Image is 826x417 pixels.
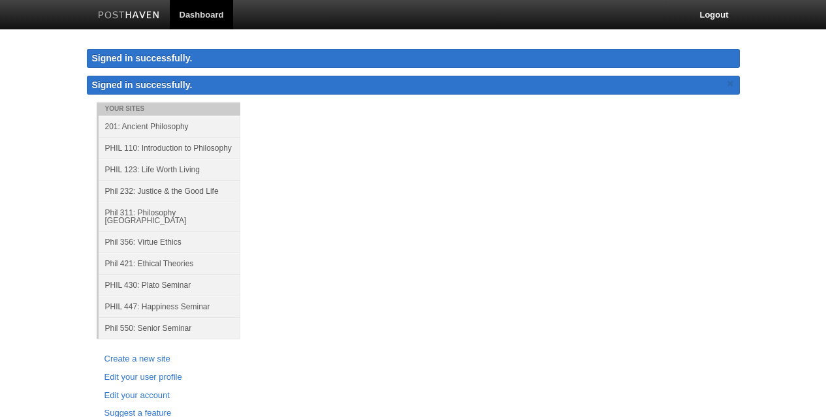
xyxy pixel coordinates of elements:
a: PHIL 110: Introduction to Philosophy [99,137,240,159]
a: × [725,76,737,92]
a: Create a new site [104,352,232,366]
a: PHIL 447: Happiness Seminar [99,296,240,317]
a: Edit your account [104,389,232,403]
a: Phil 232: Justice & the Good Life [99,180,240,202]
a: Phil 421: Ethical Theories [99,253,240,274]
span: Signed in successfully. [92,80,193,90]
a: Phil 356: Virtue Ethics [99,231,240,253]
a: Phil 550: Senior Seminar [99,317,240,339]
a: Phil 311: Philosophy [GEOGRAPHIC_DATA] [99,202,240,231]
li: Your Sites [97,102,240,116]
img: Posthaven-bar [98,11,160,21]
a: Edit your user profile [104,371,232,384]
div: Signed in successfully. [87,49,740,68]
a: 201: Ancient Philosophy [99,116,240,137]
a: PHIL 123: Life Worth Living [99,159,240,180]
a: PHIL 430: Plato Seminar [99,274,240,296]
